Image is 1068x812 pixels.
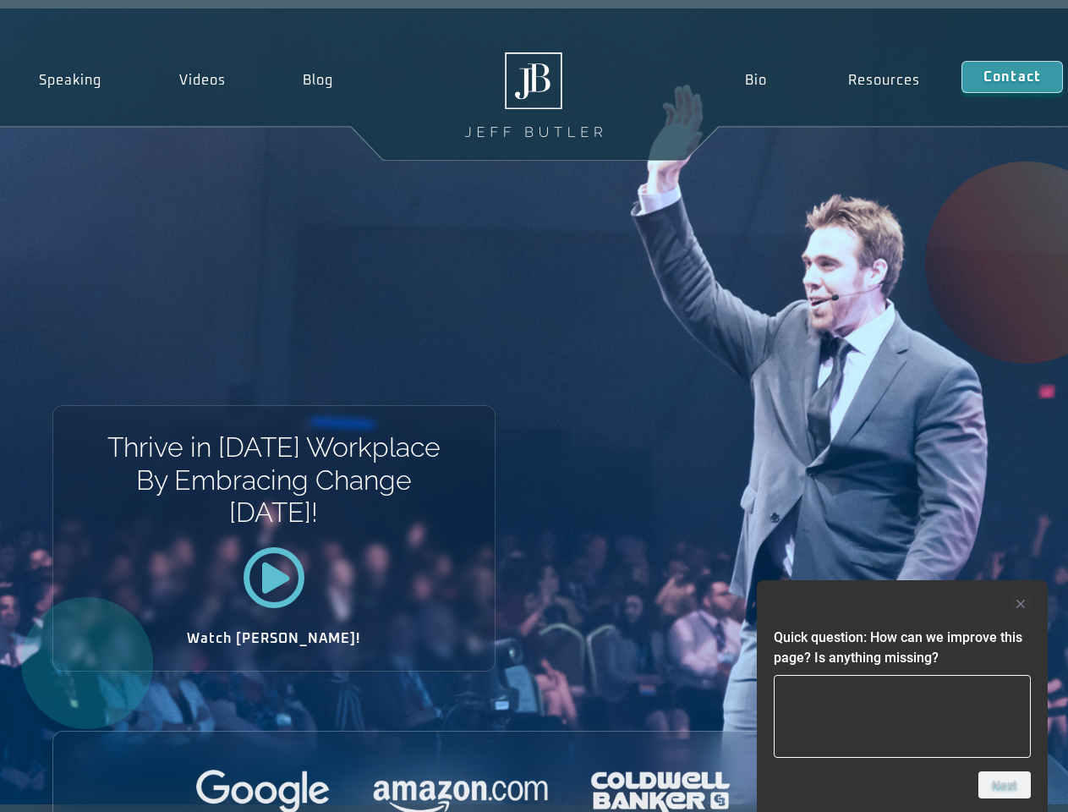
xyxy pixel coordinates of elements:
[961,61,1063,93] a: Contact
[1010,594,1031,614] button: Hide survey
[774,628,1031,668] h2: Quick question: How can we improve this page? Is anything missing?
[808,61,961,100] a: Resources
[140,61,265,100] a: Videos
[704,61,961,100] nav: Menu
[106,431,441,529] h1: Thrive in [DATE] Workplace By Embracing Change [DATE]!
[704,61,808,100] a: Bio
[264,61,372,100] a: Blog
[774,675,1031,758] textarea: Quick question: How can we improve this page? Is anything missing?
[978,771,1031,798] button: Next question
[983,70,1041,84] span: Contact
[774,594,1031,798] div: Quick question: How can we improve this page? Is anything missing?
[112,632,435,645] h2: Watch [PERSON_NAME]!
